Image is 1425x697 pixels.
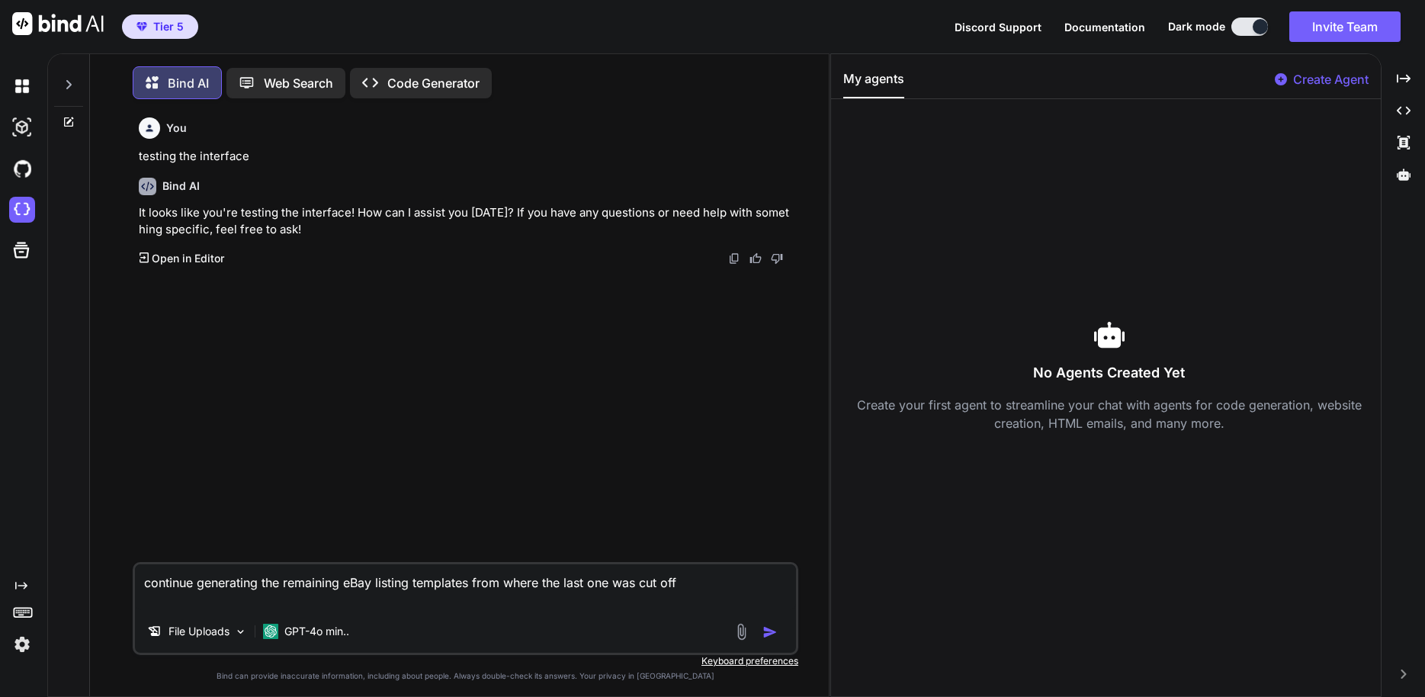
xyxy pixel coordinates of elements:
[843,362,1375,384] h3: No Agents Created Yet
[728,252,740,265] img: copy
[843,396,1375,432] p: Create your first agent to streamline your chat with agents for code generation, website creation...
[1289,11,1401,42] button: Invite Team
[843,69,904,98] button: My agents
[153,19,184,34] span: Tier 5
[136,22,147,31] img: premium
[12,12,104,35] img: Bind AI
[234,625,247,638] img: Pick Models
[1064,19,1145,35] button: Documentation
[152,251,224,266] p: Open in Editor
[1064,21,1145,34] span: Documentation
[166,120,187,136] h6: You
[1168,19,1225,34] span: Dark mode
[133,655,798,667] p: Keyboard preferences
[135,564,796,610] textarea: continue generating the remaining eBay listing templates from where the last one was cut off
[264,74,333,92] p: Web Search
[284,624,349,639] p: GPT-4o min..
[733,623,750,641] img: attachment
[9,197,35,223] img: cloudideIcon
[139,204,795,239] p: It looks like you're testing the interface! How can I assist you [DATE]? If you have any question...
[133,670,798,682] p: Bind can provide inaccurate information, including about people. Always double-check its answers....
[955,19,1041,35] button: Discord Support
[9,114,35,140] img: darkAi-studio
[762,625,778,640] img: icon
[9,73,35,99] img: darkChat
[955,21,1041,34] span: Discord Support
[122,14,198,39] button: premiumTier 5
[1293,70,1369,88] p: Create Agent
[263,624,278,639] img: GPT-4o mini
[168,74,209,92] p: Bind AI
[749,252,762,265] img: like
[771,252,783,265] img: dislike
[9,631,35,657] img: settings
[9,156,35,181] img: githubDark
[387,74,480,92] p: Code Generator
[162,178,200,194] h6: Bind AI
[139,148,795,165] p: testing the interface
[168,624,229,639] p: File Uploads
